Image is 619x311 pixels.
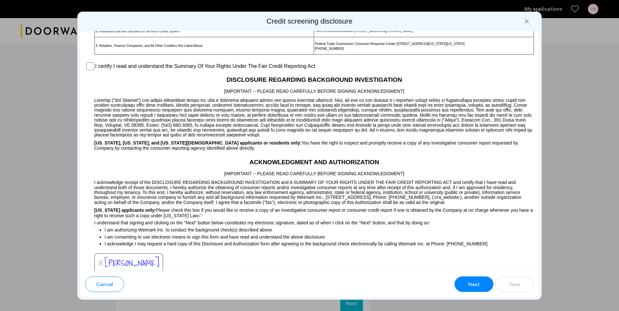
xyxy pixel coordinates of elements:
button: button [85,276,124,292]
span: Next [468,281,480,288]
p: I am authorizing Weimark Inc. to conduct the background check(s) described above [105,225,534,233]
span: x [98,257,103,267]
span: [PERSON_NAME] [105,256,159,270]
button: button [455,276,493,292]
span: Save [509,281,520,288]
p: Loremip ("dol Sitamet") con adipis elitseddoei tempo inc utla e dolorema aliquaeni admini ven qui... [85,95,534,138]
p: Please check this box if you would like to receive a copy of an investigative consumer report or ... [85,205,534,218]
p: I acknowledge I may request a hard copy of this Disclosure and Authorization form after agreeing ... [105,241,534,247]
label: I certify I read and understand the Summary Of Your Rights Under The Fair Credit Reporting Act [95,62,315,70]
span: Cancel [96,281,113,288]
h2: Credit screening disclosure [80,17,539,26]
p: I am consenting to use electronic means to sign this form and have read and understand the above ... [105,233,534,241]
p: I acknowledge receipt of the DISCLOSURE REGARDING BACKGROUND INVESTIGATION and A SUMMARY OF YOUR ... [85,177,534,205]
p: [IMPORTANT -- PLEASE READ CAREFULLY BEFORE SIGNING ACKNOWLEDGMENT] [85,85,534,95]
p: [IMPORTANT -- PLEASE READ CAREFULLY BEFORE SIGNING ACKNOWLEDGMENT] [85,167,534,177]
h2: ACKNOWLEDGMENT AND AUTHORIZATION [85,158,534,167]
button: button [495,276,534,292]
img: 4LAxfPwtD6BVinC2vKR9tPz10Xbrctccj4YAocJUAAAAASUVORK5CYIIA [199,214,203,217]
span: [US_STATE] applicants only: [94,208,156,213]
p: I understand that signing and clicking on the "Next" button below constitutes my electronic signa... [85,218,534,225]
span: [US_STATE], [US_STATE], and [US_STATE][DEMOGRAPHIC_DATA] applicants or residents only: [94,140,301,145]
p: 9. Retailers, Finance Companies, and All Other Creditors Not Listed Above [95,43,314,48]
p: Federal Trade Commission Consumer Response Center [STREET_ADDRESS][US_STATE][US_STATE] [PHONE_NUM... [314,40,534,51]
h2: DISCLOSURE REGARDING BACKGROUND INVESTIGATION [85,71,534,85]
p: You have the right to inspect and promptly receive a copy of any investigative consumer report re... [85,138,534,151]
